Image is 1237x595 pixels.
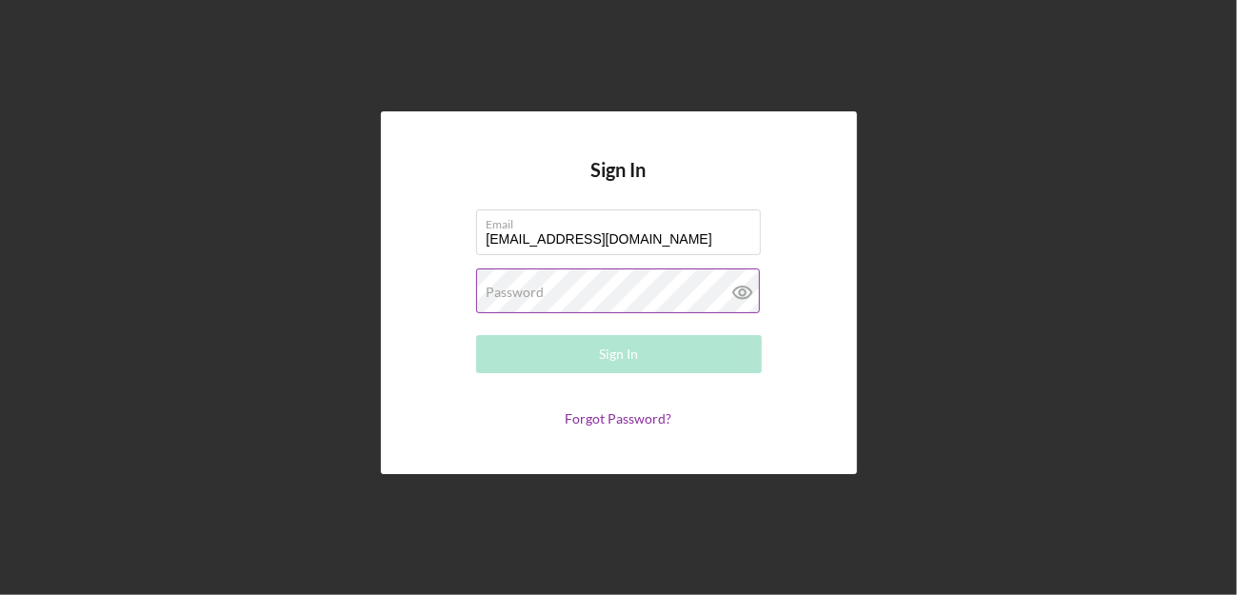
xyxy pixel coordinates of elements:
[566,410,672,426] a: Forgot Password?
[599,335,638,373] div: Sign In
[487,210,761,231] label: Email
[591,159,647,209] h4: Sign In
[476,335,762,373] button: Sign In
[487,285,545,300] label: Password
